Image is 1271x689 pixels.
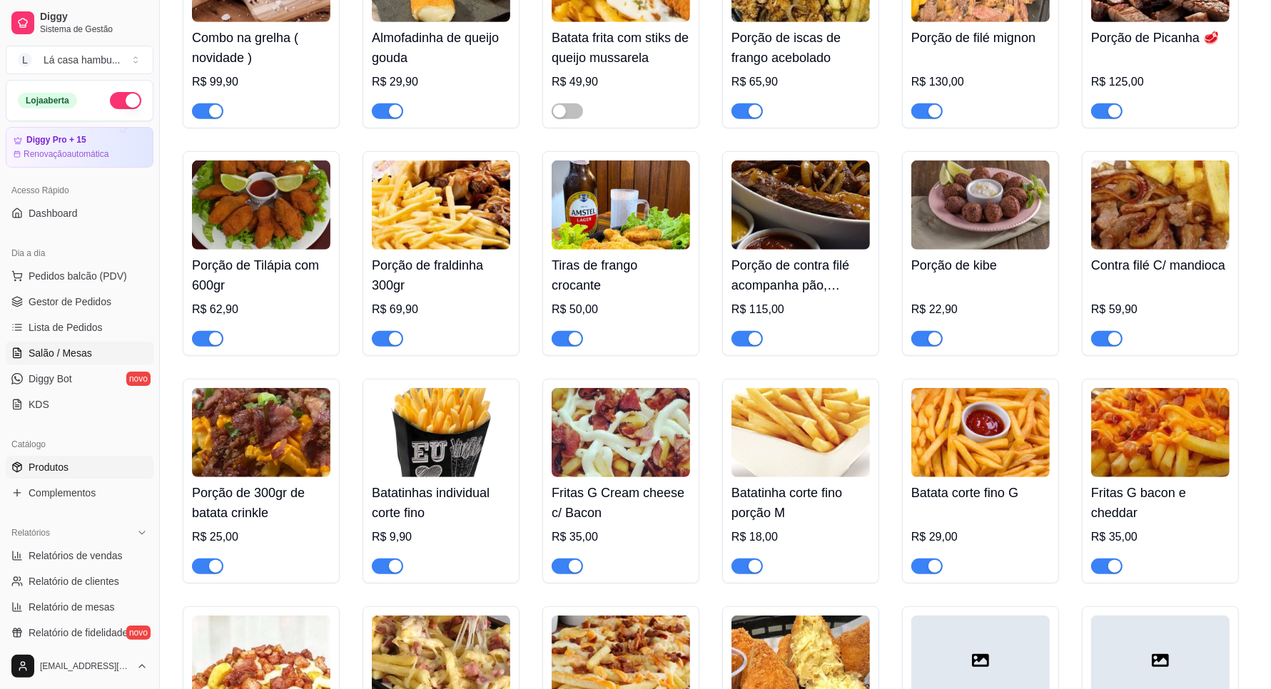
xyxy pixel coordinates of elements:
[911,301,1050,318] div: R$ 22,90
[731,388,870,477] img: product-image
[6,596,153,618] a: Relatório de mesas
[29,460,69,474] span: Produtos
[29,574,119,588] span: Relatório de clientes
[372,255,510,295] h4: Porção de fraldinha 300gr
[6,433,153,456] div: Catálogo
[6,621,153,644] a: Relatório de fidelidadenovo
[731,301,870,318] div: R$ 115,00
[731,483,870,523] h4: Batatinha corte fino porção M
[372,160,510,250] img: product-image
[1091,28,1230,48] h4: Porção de Picanha 🥩
[18,93,77,108] div: Loja aberta
[110,92,141,109] button: Alterar Status
[29,346,92,360] span: Salão / Mesas
[552,255,690,295] h4: Tiras de frango crocante
[192,73,330,91] div: R$ 99,90
[911,388,1050,477] img: product-image
[372,301,510,318] div: R$ 69,90
[6,202,153,225] a: Dashboard
[1091,73,1230,91] div: R$ 125,00
[6,342,153,364] a: Salão / Mesas
[6,367,153,390] a: Diggy Botnovo
[29,269,127,283] span: Pedidos balcão (PDV)
[552,28,690,68] h4: Batata frita com stiks de queijo mussarela
[372,73,510,91] div: R$ 29,90
[731,28,870,68] h4: Porção de iscas de frango acebolado
[6,570,153,593] a: Relatório de clientes
[911,28,1050,48] h4: Porção de filé mignon
[6,265,153,287] button: Pedidos balcão (PDV)
[731,160,870,250] img: product-image
[6,242,153,265] div: Dia a dia
[44,53,120,67] div: Lá casa hambu ...
[6,649,153,683] button: [EMAIL_ADDRESS][DOMAIN_NAME]
[18,53,32,67] span: L
[24,148,108,160] article: Renovação automática
[192,483,330,523] h4: Porção de 300gr de batata crinkle
[26,135,86,146] article: Diggy Pro + 15
[1091,301,1230,318] div: R$ 59,90
[6,393,153,416] a: KDS
[731,73,870,91] div: R$ 65,90
[40,11,148,24] span: Diggy
[911,255,1050,275] h4: Porção de kibe
[6,481,153,504] a: Complementos
[192,301,330,318] div: R$ 62,90
[6,127,153,168] a: Diggy Pro + 15Renovaçãoautomática
[911,483,1050,503] h4: Batata corte fino G
[552,529,690,546] div: R$ 35,00
[6,544,153,567] a: Relatórios de vendas
[6,46,153,74] button: Select a team
[911,160,1050,250] img: product-image
[29,626,128,640] span: Relatório de fidelidade
[29,372,72,386] span: Diggy Bot
[552,388,690,477] img: product-image
[40,660,131,672] span: [EMAIL_ADDRESS][DOMAIN_NAME]
[911,529,1050,546] div: R$ 29,00
[192,255,330,295] h4: Porção de Tilápia com 600gr
[40,24,148,35] span: Sistema de Gestão
[192,160,330,250] img: product-image
[911,73,1050,91] div: R$ 130,00
[192,388,330,477] img: product-image
[731,255,870,295] h4: Porção de contra filé acompanha pão, vinagrete, farofa e fritas
[6,456,153,479] a: Produtos
[29,548,123,563] span: Relatórios de vendas
[1091,160,1230,250] img: product-image
[29,295,111,309] span: Gestor de Pedidos
[731,529,870,546] div: R$ 18,00
[1091,483,1230,523] h4: Fritas G bacon e cheddar
[29,206,78,220] span: Dashboard
[552,483,690,523] h4: Fritas G Cream cheese c/ Bacon
[552,73,690,91] div: R$ 49,90
[6,290,153,313] a: Gestor de Pedidos
[372,388,510,477] img: product-image
[1091,388,1230,477] img: product-image
[192,28,330,68] h4: Combo na grelha ( novidade )
[6,316,153,339] a: Lista de Pedidos
[29,397,49,412] span: KDS
[372,529,510,546] div: R$ 9,90
[372,28,510,68] h4: Almofadinha de queijo gouda
[552,301,690,318] div: R$ 50,00
[29,486,96,500] span: Complementos
[552,160,690,250] img: product-image
[1091,529,1230,546] div: R$ 35,00
[1091,255,1230,275] h4: Contra filé C/ mandioca
[372,483,510,523] h4: Batatinhas individual corte fino
[29,600,115,614] span: Relatório de mesas
[11,527,50,539] span: Relatórios
[192,529,330,546] div: R$ 25,00
[6,6,153,40] a: DiggySistema de Gestão
[29,320,103,335] span: Lista de Pedidos
[6,179,153,202] div: Acesso Rápido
